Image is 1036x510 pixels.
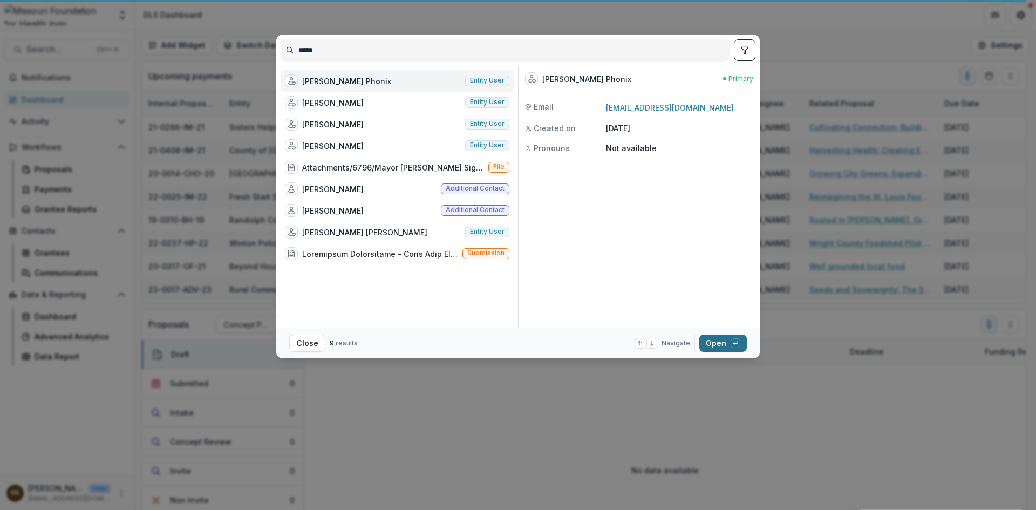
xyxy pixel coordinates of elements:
[728,74,753,84] span: Primary
[302,140,364,152] div: [PERSON_NAME]
[470,228,505,235] span: Entity user
[606,103,734,112] a: [EMAIL_ADDRESS][DOMAIN_NAME]
[302,248,458,260] div: Loremipsum Dolorsitame - Cons Adip Elitsedd Eiusmodte Incidid Utlabor (Etdol magn Aliqu Enimadmi ...
[467,249,505,257] span: Submission
[289,335,325,352] button: Close
[542,73,631,85] div: [PERSON_NAME] Phonix
[470,98,505,106] span: Entity user
[302,119,364,130] div: [PERSON_NAME]
[606,142,753,154] p: Not available
[336,339,358,347] span: results
[302,227,427,238] div: [PERSON_NAME] [PERSON_NAME]
[446,206,505,214] span: Additional contact
[446,185,505,192] span: Additional contact
[302,205,364,216] div: [PERSON_NAME]
[470,120,505,127] span: Entity user
[534,142,570,154] span: Pronouns
[493,163,505,171] span: File
[534,101,554,112] span: Email
[734,39,755,61] button: toggle filters
[470,77,505,84] span: Entity user
[606,123,753,134] p: [DATE]
[699,335,747,352] button: Open
[302,76,391,87] div: [PERSON_NAME] Phonix
[302,183,364,195] div: [PERSON_NAME]
[330,339,334,347] span: 9
[662,338,690,348] span: Navigate
[470,141,505,149] span: Entity user
[534,123,576,134] span: Created on
[302,162,484,173] div: Attachments/6796/Mayor [PERSON_NAME] Signs [GEOGRAPHIC_DATA]...vestment in Road and Pedestrian Sa...
[302,97,364,108] div: [PERSON_NAME]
